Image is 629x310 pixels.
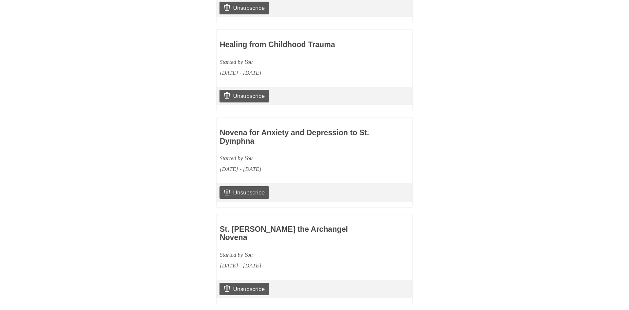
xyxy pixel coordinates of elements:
div: Started by You [220,57,371,67]
h3: Healing from Childhood Trauma [220,41,371,49]
a: Unsubscribe [219,90,269,102]
div: [DATE] - [DATE] [220,67,371,78]
div: [DATE] - [DATE] [220,260,371,271]
div: Started by You [220,153,371,164]
h3: Novena for Anxiety and Depression to St. Dymphna [220,129,371,145]
div: [DATE] - [DATE] [220,164,371,174]
h3: St. [PERSON_NAME] the Archangel Novena [220,225,371,242]
a: Unsubscribe [219,186,269,199]
a: Unsubscribe [219,2,269,14]
div: Started by You [220,249,371,260]
a: Unsubscribe [219,283,269,295]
